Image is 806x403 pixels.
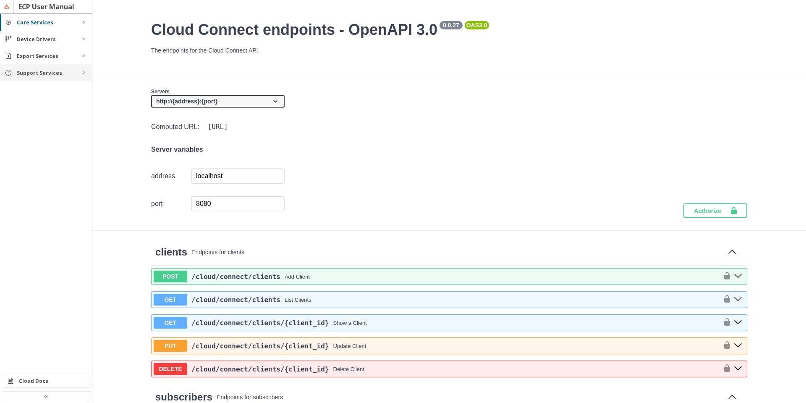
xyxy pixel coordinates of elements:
span: /cloud /connect /clients [191,273,280,281]
p: The endpoints for the Cloud Connect API. [151,47,747,54]
button: PUT/cloud/connect/clients/{client_id}Update Client [154,340,719,352]
code: [URL] [206,121,230,132]
span: /cloud /connect /clients [191,296,280,304]
button: Authorize [683,203,747,218]
button: authorization button unlocked [719,318,731,328]
button: post ​/cloud​/connect​/clients [731,271,745,282]
button: get ​/cloud​/connect​/clients​/{client_id} [731,317,745,328]
a: /cloud/connect/clients/{client_id} [191,319,329,327]
span: /cloud /connect /clients /{client_id} [191,365,329,373]
p: Endpoints for subscribers [217,394,721,400]
div: Delete Client [333,366,364,372]
button: DELETE/cloud/connect/clients/{client_id}Delete Client [154,363,719,375]
span: /cloud /connect /clients /{client_id} [191,342,329,350]
button: POST/cloud/connect/clientsAdd Client [154,271,719,282]
span: GET [154,317,187,329]
div: Update Client [333,343,366,349]
button: get ​/cloud​/connect​/clients [731,294,745,305]
a: /cloud/connect/clients [191,296,280,304]
button: authorization button unlocked [719,271,731,282]
button: put ​/cloud​/connect​/clients​/{client_id} [731,340,745,351]
a: /cloud/connect/clients/{client_id} [191,365,329,373]
p: Endpoints for clients [191,249,721,255]
span: DELETE [154,363,187,375]
button: authorization button unlocked [719,341,731,351]
a: subscribers [155,391,212,403]
span: PUT [154,340,187,352]
h4: Server variables [151,146,285,153]
h2: Cloud Connect endpoints - OpenAPI 3.0 [151,21,747,39]
span: /cloud /connect /clients /{client_id} [191,319,329,327]
span: POST [154,271,187,282]
button: authorization button unlocked [719,295,731,305]
div: List Clients [285,297,311,303]
div: Show a Client [333,320,367,326]
button: authorization button unlocked [719,364,731,374]
span: Authorize [694,206,730,215]
button: Collapse operation [725,246,739,259]
span: clients [155,246,187,258]
pre: OAS 3.0 [466,22,487,29]
a: /cloud/connect/clients [191,273,280,281]
td: address [151,168,191,184]
a: /cloud/connect/clients/{client_id} [191,342,329,350]
td: port [151,196,191,212]
button: GET/cloud/connect/clientsList Clients [154,294,719,306]
a: clients [155,246,187,258]
pre: 0.0.27 [441,22,461,29]
button: delete ​/cloud​/connect​/clients​/{client_id} [731,363,745,374]
button: GET/cloud/connect/clients/{client_id}Show a Client [154,317,719,329]
span: Servers [151,89,170,95]
div: Add Client [285,274,310,280]
div: Computed URL: [151,121,285,132]
span: GET [154,294,187,306]
span: subscribers [155,391,212,403]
